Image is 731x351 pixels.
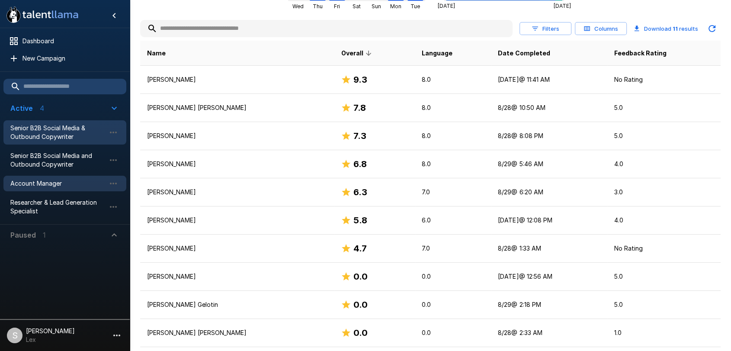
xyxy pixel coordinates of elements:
[614,188,714,196] p: 3.0
[554,3,571,9] tspan: [DATE]
[147,75,327,84] p: [PERSON_NAME]
[422,272,484,281] p: 0.0
[292,3,303,10] tspan: Wed
[673,25,678,32] b: 11
[147,103,327,112] p: [PERSON_NAME] [PERSON_NAME]
[353,242,366,255] h6: 4.7
[147,48,166,58] span: Name
[614,328,714,337] p: 1.0
[614,75,714,84] p: No Rating
[353,129,366,143] h6: 7.3
[422,188,484,196] p: 7.0
[498,48,550,58] span: Date Completed
[312,3,322,10] tspan: Thu
[390,3,401,10] tspan: Mon
[614,244,714,253] p: No Rating
[491,263,607,291] td: [DATE] @ 12:56 AM
[372,3,381,10] tspan: Sun
[491,235,607,263] td: 8/28 @ 1:33 AM
[147,216,327,225] p: [PERSON_NAME]
[353,270,367,283] h6: 0.0
[147,272,327,281] p: [PERSON_NAME]
[491,319,607,347] td: 8/28 @ 2:33 AM
[519,22,571,35] button: Filters
[422,216,484,225] p: 6.0
[353,73,367,87] h6: 9.3
[422,244,484,253] p: 7.0
[147,300,327,309] p: [PERSON_NAME] Gelotin
[491,206,607,235] td: [DATE] @ 12:08 PM
[341,48,374,58] span: Overall
[353,101,365,115] h6: 7.8
[438,3,455,9] tspan: [DATE]
[147,188,327,196] p: [PERSON_NAME]
[422,300,484,309] p: 0.0
[703,20,721,37] button: Updated Today - 2:06 PM
[614,160,714,168] p: 4.0
[491,178,607,206] td: 8/29 @ 6:20 AM
[410,3,420,10] tspan: Tue
[422,328,484,337] p: 0.0
[614,272,714,281] p: 5.0
[614,103,714,112] p: 5.0
[491,94,607,122] td: 8/28 @ 10:50 AM
[147,132,327,140] p: [PERSON_NAME]
[614,48,667,58] span: Feedback Rating
[353,157,366,171] h6: 6.8
[147,160,327,168] p: [PERSON_NAME]
[422,48,452,58] span: Language
[614,300,714,309] p: 5.0
[353,185,367,199] h6: 6.3
[422,132,484,140] p: 8.0
[353,298,367,312] h6: 0.0
[630,20,702,37] button: Download 11 results
[575,22,627,35] button: Columns
[614,132,714,140] p: 5.0
[422,160,484,168] p: 8.0
[334,3,340,10] tspan: Fri
[422,103,484,112] p: 8.0
[491,66,607,94] td: [DATE] @ 11:41 AM
[353,213,367,227] h6: 5.8
[422,75,484,84] p: 8.0
[147,244,327,253] p: [PERSON_NAME]
[491,291,607,319] td: 8/29 @ 2:18 PM
[491,150,607,178] td: 8/29 @ 5:46 AM
[353,3,361,10] tspan: Sat
[614,216,714,225] p: 4.0
[491,122,607,150] td: 8/28 @ 8:08 PM
[147,328,327,337] p: [PERSON_NAME] [PERSON_NAME]
[353,326,367,340] h6: 0.0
